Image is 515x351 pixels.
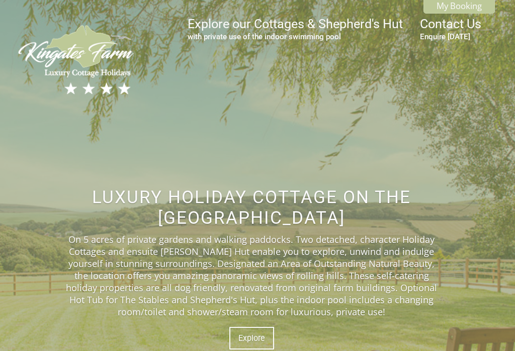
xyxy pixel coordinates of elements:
small: with private use of the indoor swimming pool [188,32,403,41]
p: On 5 acres of private gardens and walking paddocks. Two detached, character Holiday Cottages and ... [61,233,441,318]
img: Kingates Farm [14,23,140,97]
a: Explore [229,327,274,349]
small: Enquire [DATE] [420,32,481,41]
a: Contact UsEnquire [DATE] [420,17,481,41]
a: Explore our Cottages & Shepherd's Hutwith private use of the indoor swimming pool [188,17,403,41]
h2: Luxury Holiday Cottage on The [GEOGRAPHIC_DATA] [61,187,441,228]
